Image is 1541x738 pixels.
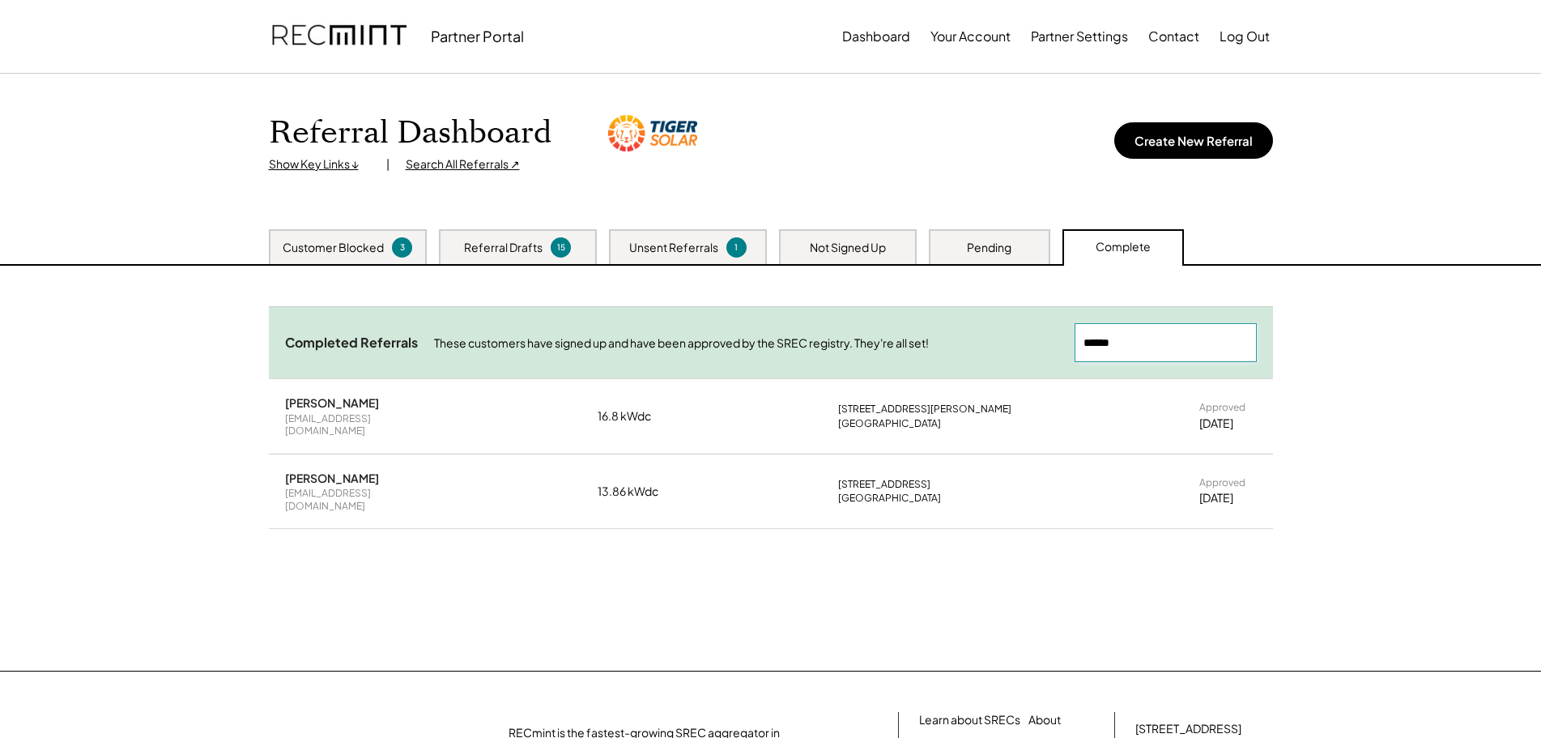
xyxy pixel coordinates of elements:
[838,417,941,430] div: [GEOGRAPHIC_DATA]
[283,240,384,256] div: Customer Blocked
[464,240,543,256] div: Referral Drafts
[1114,122,1273,159] button: Create New Referral
[1220,20,1270,53] button: Log Out
[1199,416,1233,432] div: [DATE]
[1199,401,1245,414] div: Approved
[1028,712,1061,728] a: About
[431,27,524,45] div: Partner Portal
[553,241,568,254] div: 15
[838,403,1011,416] div: [STREET_ADDRESS][PERSON_NAME]
[1135,721,1241,737] div: [STREET_ADDRESS]
[434,335,1058,352] div: These customers have signed up and have been approved by the SREC registry. They're all set!
[269,114,551,152] h1: Referral Dashboard
[1199,476,1245,489] div: Approved
[919,712,1020,728] a: Learn about SRECs
[629,240,718,256] div: Unsent Referrals
[406,156,520,173] div: Search All Referrals ↗
[608,115,697,151] img: tiger-solar.png
[272,9,407,64] img: recmint-logotype%403x.png
[598,484,679,500] div: 13.86 kWdc
[967,240,1011,256] div: Pending
[598,408,679,424] div: 16.8 kWdc
[838,478,930,491] div: [STREET_ADDRESS]
[285,335,418,352] div: Completed Referrals
[1031,20,1128,53] button: Partner Settings
[394,241,410,254] div: 3
[285,471,379,485] div: [PERSON_NAME]
[1148,20,1199,53] button: Contact
[930,20,1011,53] button: Your Account
[285,487,439,512] div: [EMAIL_ADDRESS][DOMAIN_NAME]
[1199,490,1233,506] div: [DATE]
[285,395,379,410] div: [PERSON_NAME]
[810,240,886,256] div: Not Signed Up
[838,492,941,505] div: [GEOGRAPHIC_DATA]
[386,156,390,173] div: |
[729,241,744,254] div: 1
[1096,239,1151,255] div: Complete
[269,156,370,173] div: Show Key Links ↓
[285,412,439,437] div: [EMAIL_ADDRESS][DOMAIN_NAME]
[842,20,910,53] button: Dashboard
